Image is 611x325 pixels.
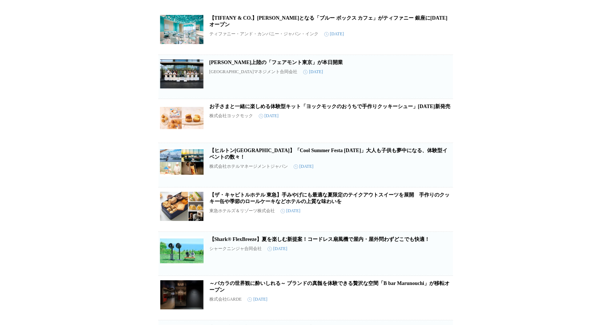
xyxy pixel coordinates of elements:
img: 日本初上陸の「フェアモント東京」が本日開業 [160,59,204,88]
p: ティファニー・アンド・カンパニー・ジャパン・インク [209,31,318,37]
img: ～バカラの世界観に酔いしれる～ ブランドの真髄を体験できる贅沢な空間「B bar Marunouchi」が移転オープン [160,280,204,309]
time: [DATE] [259,113,279,119]
a: 【ヒルトン[GEOGRAPHIC_DATA]】「Cool Summer Festa [DATE]」大人も子供も夢中になる、体験型イベントの数々！ [209,148,448,160]
a: ～バカラの世界観に酔いしれる～ ブランドの真髄を体験できる贅沢な空間「B bar Marunouchi」が移転オープン [209,281,450,293]
p: 東急ホテルズ＆リゾーツ株式会社 [209,208,275,214]
img: 【ザ・キャピトルホテル 東急】手みやげにも最適な夏限定のテイクアウトスイーツを展開 手作りのクッキー缶や季節のロールケーキなどホテルの上質な味わいを [160,192,204,221]
img: 【Shark® FlexBreeze】夏を楽しむ新提案！コードレス扇風機で屋内・屋外問わずどこでも快適！ [160,236,204,265]
img: 【ヒルトン東京お台場】「Cool Summer Festa 2025」大人も子供も夢中になる、体験型イベントの数々！ [160,147,204,177]
time: [DATE] [248,297,268,302]
img: 【TIFFANY & CO.】日本初となる「ブルー ボックス カフェ」がティファニー 銀座に8月8日オープン [160,15,204,44]
a: 【Shark® FlexBreeze】夏を楽しむ新提案！コードレス扇風機で屋内・屋外問わずどこでも快適！ [209,237,430,242]
time: [DATE] [324,31,344,37]
time: [DATE] [303,69,323,75]
a: [PERSON_NAME]上陸の「フェアモント東京」が本日開業 [209,60,343,65]
p: 株式会社GARDE [209,296,242,302]
time: [DATE] [268,246,288,251]
time: [DATE] [294,164,314,169]
p: 株式会社ヨックモック [209,113,253,119]
p: シャークニンジャ合同会社 [209,246,262,252]
a: 【TIFFANY & CO.】[PERSON_NAME]となる「ブルー ボックス カフェ」がティファニー 銀座に[DATE]オープン [209,15,447,27]
p: [GEOGRAPHIC_DATA]マネジメント合同会社 [209,69,297,75]
img: お子さまと一緒に楽しめる体験型キット​「ヨックモックのおうちで手作りクッキーシュー」6月30日(月)新発売​ [160,103,204,132]
a: 【ザ・キャピトルホテル 東急】手みやげにも最適な夏限定のテイクアウトスイーツを展開 手作りのクッキー缶や季節のロールケーキなどホテルの上質な味わいを [209,192,450,204]
time: [DATE] [281,208,301,214]
a: お子さまと一緒に楽しめる体験型キット​「ヨックモックのおうちで手作りクッキーシュー」[DATE]新発売​ [209,104,450,109]
p: 株式会社ホテルマネージメントジャパン [209,163,288,170]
